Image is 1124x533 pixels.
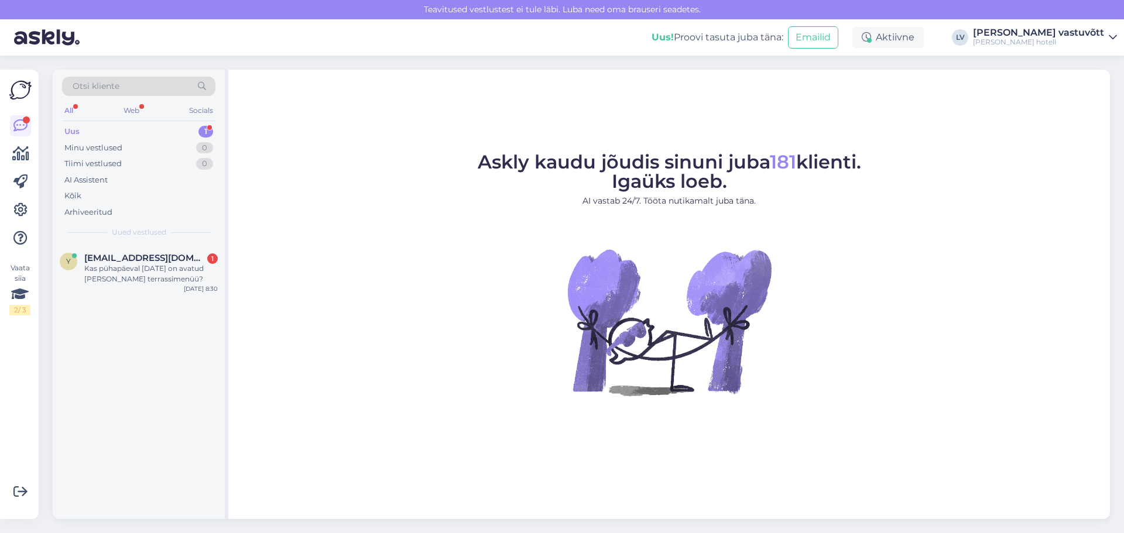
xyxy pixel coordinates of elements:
div: Kõik [64,190,81,202]
div: AI Assistent [64,174,108,186]
div: Aktiivne [852,27,924,48]
img: Askly Logo [9,79,32,101]
div: Vaata siia [9,263,30,315]
div: All [62,103,76,118]
div: 2 / 3 [9,305,30,315]
div: 1 [207,253,218,264]
div: 0 [196,142,213,154]
div: Uus [64,126,80,137]
div: Arhiveeritud [64,207,112,218]
span: 181 [770,150,796,173]
div: Proovi tasuta juba täna: [652,30,783,44]
div: Minu vestlused [64,142,122,154]
b: Uus! [652,32,674,43]
div: 1 [198,126,213,137]
p: AI vastab 24/7. Tööta nutikamalt juba täna. [478,195,861,207]
div: [PERSON_NAME] hotell [973,37,1104,47]
div: 0 [196,158,213,170]
img: No Chat active [564,216,775,427]
button: Emailid [788,26,838,49]
div: [DATE] 8:30 [184,284,218,293]
span: Askly kaudu jõudis sinuni juba klienti. Igaüks loeb. [478,150,861,192]
div: LV [952,29,968,46]
div: Tiimi vestlused [64,158,122,170]
a: [PERSON_NAME] vastuvõtt[PERSON_NAME] hotell [973,28,1117,47]
span: Otsi kliente [73,80,119,92]
div: Kas pühapäeval [DATE] on avatud [PERSON_NAME] terrassimenüü? [84,263,218,284]
div: [PERSON_NAME] vastuvõtt [973,28,1104,37]
div: Socials [187,103,215,118]
span: Uued vestlused [112,227,166,238]
span: y [66,257,71,266]
span: ylle@travelclub.ee [84,253,206,263]
div: Web [121,103,142,118]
